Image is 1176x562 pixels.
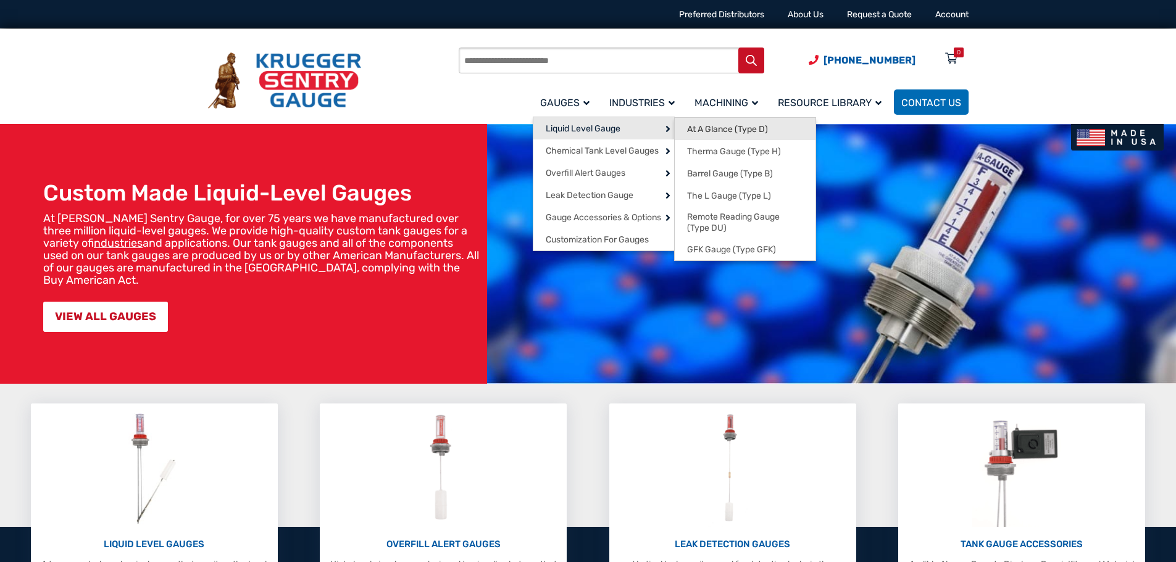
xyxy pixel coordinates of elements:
a: industries [94,236,143,250]
p: At [PERSON_NAME] Sentry Gauge, for over 75 years we have manufactured over three million liquid-l... [43,212,481,286]
a: Preferred Distributors [679,9,764,20]
p: TANK GAUGE ACCESSORIES [904,537,1139,552]
a: Chemical Tank Level Gauges [533,139,674,162]
a: Phone Number (920) 434-8860 [809,52,915,68]
span: Remote Reading Gauge (Type DU) [687,212,803,233]
span: Gauges [540,97,590,109]
a: Machining [687,88,770,117]
a: Barrel Gauge (Type B) [675,162,815,184]
span: Industries [609,97,675,109]
p: LEAK DETECTION GAUGES [615,537,850,552]
a: VIEW ALL GAUGES [43,302,168,332]
a: Gauge Accessories & Options [533,206,674,228]
img: Overfill Alert Gauges [416,410,471,527]
span: [PHONE_NUMBER] [824,54,915,66]
span: Customization For Gauges [546,234,649,246]
span: Machining [694,97,758,109]
img: bg_hero_bannerksentry [487,124,1176,384]
a: At A Glance (Type D) [675,118,815,140]
a: The L Gauge (Type L) [675,184,815,207]
span: Leak Detection Gauge [546,190,633,201]
span: Liquid Level Gauge [546,123,620,134]
a: Therma Gauge (Type H) [675,140,815,162]
a: About Us [788,9,824,20]
span: Gauge Accessories & Options [546,212,661,223]
img: Leak Detection Gauges [708,410,757,527]
a: Gauges [533,88,602,117]
span: At A Glance (Type D) [687,124,768,135]
a: Overfill Alert Gauges [533,162,674,184]
p: OVERFILL ALERT GAUGES [326,537,561,552]
span: Therma Gauge (Type H) [687,146,781,157]
a: Customization For Gauges [533,228,674,250]
img: Tank Gauge Accessories [972,410,1072,527]
span: Contact Us [901,97,961,109]
img: Made In USA [1071,124,1164,151]
a: Request a Quote [847,9,912,20]
a: Resource Library [770,88,894,117]
span: Chemical Tank Level Gauges [546,146,659,157]
a: Remote Reading Gauge (Type DU) [675,207,815,238]
span: The L Gauge (Type L) [687,191,771,202]
span: Resource Library [778,97,882,109]
span: Barrel Gauge (Type B) [687,168,773,180]
a: Account [935,9,969,20]
p: LIQUID LEVEL GAUGES [37,537,272,552]
a: Industries [602,88,687,117]
a: Contact Us [894,89,969,115]
img: Krueger Sentry Gauge [208,52,361,109]
img: Liquid Level Gauges [121,410,186,527]
span: Overfill Alert Gauges [546,168,625,179]
span: GFK Gauge (Type GFK) [687,244,776,255]
a: GFK Gauge (Type GFK) [675,238,815,260]
a: Liquid Level Gauge [533,117,674,139]
a: Leak Detection Gauge [533,184,674,206]
div: 0 [957,48,961,57]
h1: Custom Made Liquid-Level Gauges [43,180,481,206]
